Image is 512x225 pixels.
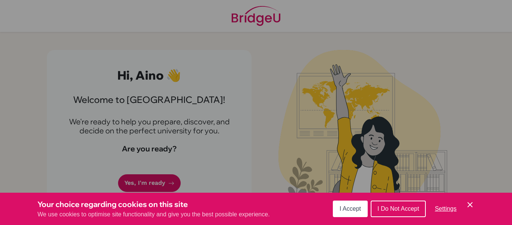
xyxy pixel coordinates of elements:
[429,201,463,216] button: Settings
[37,210,270,219] p: We use cookies to optimise site functionality and give you the best possible experience.
[340,205,361,212] span: I Accept
[371,201,426,217] button: I Do Not Accept
[466,200,475,209] button: Save and close
[435,205,457,212] span: Settings
[333,201,368,217] button: I Accept
[37,199,270,210] h3: Your choice regarding cookies on this site
[377,205,419,212] span: I Do Not Accept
